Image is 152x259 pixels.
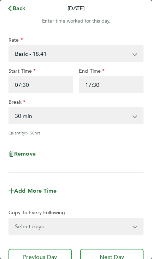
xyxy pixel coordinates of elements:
input: E.g. 18:00 [79,76,144,93]
span: Remove [14,150,36,157]
span: 9.50 [26,130,35,135]
label: Start Time [8,68,36,76]
span: Back [13,5,26,12]
p: [DATE] [68,4,84,13]
span: Add More Time [14,187,57,194]
button: Remove [8,151,36,157]
button: Add More Time [8,188,57,194]
label: Rate [8,37,23,45]
input: E.g. 08:00 [8,76,73,93]
label: Copy To Every Following [8,209,65,218]
div: Quantity: hrs [8,130,144,135]
label: End Time [79,68,105,76]
label: Break [8,99,25,107]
